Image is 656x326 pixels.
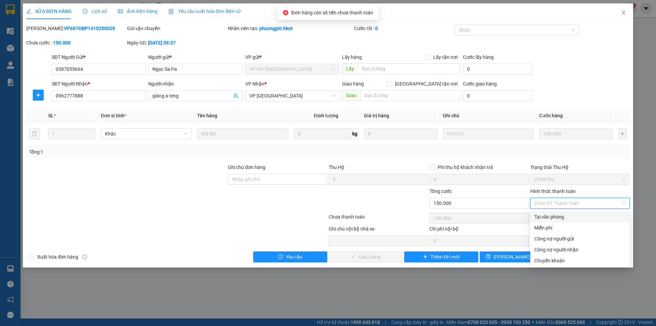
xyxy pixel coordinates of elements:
[29,128,40,139] button: delete
[314,113,338,118] span: Định lượng
[342,54,362,60] span: Lấy hàng
[530,233,630,244] div: Cước gửi hàng sẽ được ghi vào công nợ của người gửi
[329,251,403,262] button: checkGiao hàng
[26,9,72,14] span: SỬA ĐƠN HÀNG
[291,10,373,15] span: Đơn hàng còn số tiền chưa thanh toán
[259,26,293,31] b: phuongptt.hkot
[53,40,71,45] b: 150.000
[360,90,460,101] input: Dọc đường
[26,39,126,47] div: Chưa cước :
[530,244,630,255] div: Cước gửi hàng sẽ được ghi vào công nợ của người nhận
[375,26,378,31] b: 0
[364,113,389,118] span: Giá trị hàng
[329,165,344,170] span: Thu Hộ
[118,9,158,14] span: Ảnh kiện hàng
[148,80,242,88] div: Người nhận
[534,174,626,184] span: Chưa thu
[33,90,44,101] button: plus
[168,9,241,14] span: Yêu cầu xuất hóa đơn điện tử
[358,63,460,74] input: Dọc đường
[534,224,626,232] div: Miễn phí
[480,251,554,262] button: save[PERSON_NAME] thay đổi
[52,80,146,88] div: SĐT Người Nhận
[197,113,217,118] span: Tên hàng
[64,26,115,31] b: VP697ĐBP1410250029
[148,53,242,61] div: Người gửi
[105,129,188,139] span: Khác
[423,254,428,260] span: plus
[168,9,174,14] img: icon
[429,188,452,194] span: Tổng cước
[534,235,626,243] div: Công nợ người gửi
[404,251,478,262] button: plusThêm ĐH mới
[127,25,227,32] div: Gói vận chuyển:
[83,9,107,14] span: Lịch sử
[534,257,626,264] div: Chuyển khoản
[443,128,534,139] input: Ghi Chú
[26,9,31,14] span: edit
[245,81,264,87] span: VP Nhận
[486,254,491,260] span: save
[233,93,238,99] span: user-add
[534,246,626,253] div: Công nợ người nhận
[463,81,497,87] label: Cước giao hàng
[430,253,460,261] span: Thêm ĐH mới
[228,25,353,32] div: Nhân viên tạo:
[621,10,626,15] span: close
[245,53,339,61] div: VP gửi
[534,198,626,208] span: Chọn HT Thanh Toán
[354,25,453,32] div: Cước rồi :
[52,53,146,61] div: SĐT Người Gửi
[364,128,437,139] input: 0
[429,225,529,235] div: Chi phí nội bộ
[101,113,126,118] span: Đơn vị tính
[463,64,533,75] input: Cước lấy hàng
[35,253,81,261] span: Xuất hóa đơn hàng
[278,254,283,260] span: exclamation-circle
[228,165,265,170] label: Ghi chú đơn hàng
[328,213,429,225] div: Chưa thanh toán
[352,128,358,139] span: kg
[530,164,630,171] div: Trạng thái Thu Hộ
[463,54,494,60] label: Cước lấy hàng
[82,255,87,259] span: info-circle
[29,148,253,156] div: Tổng: 1
[148,40,176,45] b: [DATE] 09:37
[286,253,302,261] span: Yêu cầu
[283,10,288,15] span: close-circle
[228,174,327,185] input: Ghi chú đơn hàng
[249,64,335,74] span: VP 697 Điện Biên Phủ
[440,109,536,122] th: Ghi chú
[127,39,227,47] div: Ngày GD:
[118,9,123,14] span: picture
[83,9,87,14] span: clock-circle
[342,63,358,74] span: Lấy
[435,164,496,171] span: Phí thu hộ khách nhận trả
[539,113,563,118] span: Cước hàng
[392,80,460,88] span: [GEOGRAPHIC_DATA] tận nơi
[539,128,613,139] input: 0
[534,213,626,221] div: Tại văn phòng
[342,81,364,87] span: Giao hàng
[26,25,126,32] div: [PERSON_NAME]:
[33,92,43,98] span: plus
[249,91,335,101] span: VP Ninh Bình
[48,113,54,118] span: SL
[342,90,360,101] span: Giao
[430,53,460,61] span: Lấy tận nơi
[329,225,428,235] div: Ghi chú nội bộ nhà xe
[614,3,633,23] button: Close
[253,251,327,262] button: exclamation-circleYêu cầu
[618,128,627,139] button: plus
[197,128,288,139] input: VD: Bàn, Ghế
[493,253,548,261] span: [PERSON_NAME] thay đổi
[530,188,576,194] label: Hình thức thanh toán
[463,90,533,101] input: Cước giao hàng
